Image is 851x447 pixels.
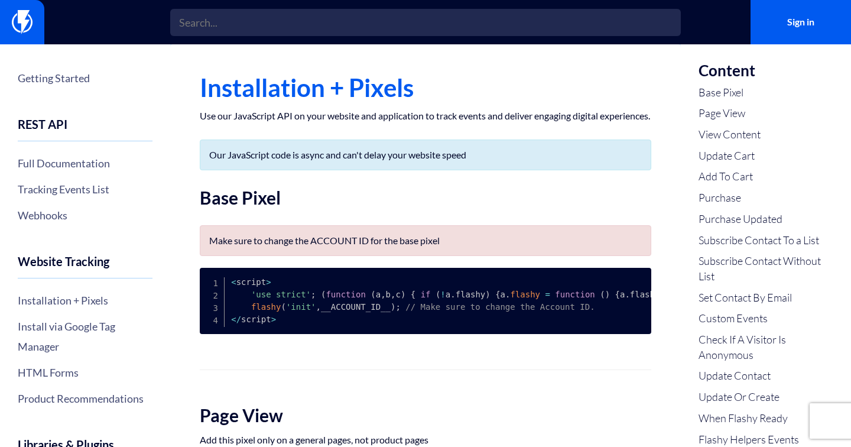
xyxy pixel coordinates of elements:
a: Base Pixel [699,85,833,101]
span: ) [401,290,405,299]
span: flashy [251,302,281,312]
span: ( [600,290,605,299]
span: = [545,290,550,299]
span: , [316,302,321,312]
span: ) [485,290,490,299]
span: ( [371,290,375,299]
a: Install via Google Tag Manager [18,316,152,357]
a: Update Or Create [699,390,833,405]
a: Subscribe Contact To a List [699,233,833,248]
a: Set Contact By Email [699,290,833,306]
span: ) [605,290,610,299]
span: . [450,290,455,299]
a: Update Contact [699,368,833,384]
span: ( [281,302,285,312]
span: ( [321,290,326,299]
a: Purchase Updated [699,212,833,227]
span: function [326,290,365,299]
span: 'use strict' [251,290,311,299]
input: Search... [170,9,681,36]
a: Add To Cart [699,169,833,184]
span: < [231,315,236,324]
a: Getting Started [18,68,152,88]
span: > [271,315,276,324]
span: . [625,290,629,299]
span: // Make sure to change the Account ID. [405,302,595,312]
p: Our JavaScript code is async and can't delay your website speed [209,149,642,161]
a: Update Cart [699,148,833,164]
h4: Website Tracking [18,255,152,278]
span: ; [395,302,400,312]
span: . [505,290,510,299]
span: function [555,290,595,299]
p: Make sure to change the ACCOUNT ID for the base pixel [209,235,642,247]
span: ! [440,290,445,299]
span: ) [391,302,395,312]
a: Page View [699,106,833,121]
h2: Page View [200,406,651,425]
span: a b c [376,290,401,299]
span: < [231,277,236,287]
span: 'init' [286,302,316,312]
span: if [421,290,431,299]
a: Tracking Events List [18,179,152,199]
a: Installation + Pixels [18,290,152,310]
h2: Base Pixel [200,188,651,208]
h4: REST API [18,118,152,141]
span: > [266,277,271,287]
a: Custom Events [699,311,833,326]
span: / [236,315,241,324]
a: Purchase [699,190,833,206]
p: Use our JavaScript API on your website and application to track events and deliver engaging digit... [200,110,651,122]
h1: Installation + Pixels [200,74,651,101]
p: Add this pixel only on a general pages, not product pages [200,434,651,446]
a: Webhooks [18,205,152,225]
a: Check If A Visitor Is Anonymous [699,332,833,362]
a: View Content [699,127,833,142]
a: HTML Forms [18,362,152,383]
a: Full Documentation [18,153,152,173]
span: , [391,290,395,299]
span: flashy [510,290,540,299]
span: { [411,290,415,299]
span: , [381,290,385,299]
a: Product Recommendations [18,388,152,409]
h3: Content [699,62,833,79]
a: When Flashy Ready [699,411,833,426]
span: { [495,290,500,299]
span: ( [436,290,440,299]
a: Subscribe Contact Without List [699,254,833,284]
span: { [615,290,620,299]
span: ; [311,290,316,299]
